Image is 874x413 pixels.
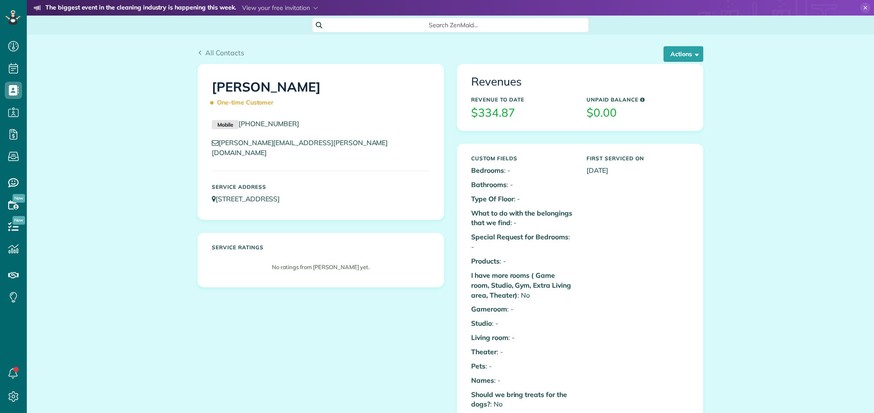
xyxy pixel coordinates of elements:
[471,333,574,343] p: : -
[471,361,574,371] p: : -
[212,119,299,128] a: Mobile[PHONE_NUMBER]
[587,107,689,119] h3: $0.00
[212,245,430,250] h5: Service ratings
[471,232,574,252] p: : -
[471,347,574,357] p: : -
[587,156,689,161] h5: First Serviced On
[471,375,574,385] p: : -
[212,80,430,110] h1: [PERSON_NAME]
[471,256,574,266] p: : -
[471,319,492,327] b: Studio
[471,209,572,227] b: What to do with the belongings that we find
[471,304,574,314] p: : -
[471,270,574,300] p: : No
[587,97,689,102] h5: Unpaid Balance
[212,184,430,190] h5: Service Address
[13,216,25,225] span: New
[471,180,507,189] b: Bathrooms
[471,257,500,265] b: Products
[471,390,567,409] b: Should we bring treats for the dogs?
[212,120,239,130] small: Mobile
[471,76,689,88] h3: Revenues
[471,194,514,203] b: Type Of Floor
[471,333,508,342] b: Living room
[216,263,425,271] p: No ratings from [PERSON_NAME] yet.
[471,390,574,410] p: : No
[587,165,689,175] p: [DATE]
[471,347,497,356] b: Theater
[471,166,504,175] b: Bedrooms
[471,107,574,119] h3: $334.87
[212,194,288,203] a: [STREET_ADDRESS]
[471,305,507,313] b: Gameroom
[13,194,25,203] span: New
[663,46,703,62] button: Actions
[471,208,574,228] p: : -
[212,95,278,110] span: One-time Customer
[471,97,574,102] h5: Revenue to Date
[471,156,574,161] h5: Custom Fields
[205,48,244,57] span: All Contacts
[471,271,571,299] b: I have more rooms ( Game room, Studio, Gym, Extra Living area, Theater)
[471,165,574,175] p: : -
[471,318,574,328] p: : -
[471,362,485,370] b: Pets
[198,48,244,58] a: All Contacts
[471,180,574,190] p: : -
[471,194,574,204] p: : -
[212,138,388,157] a: [PERSON_NAME][EMAIL_ADDRESS][PERSON_NAME][DOMAIN_NAME]
[471,376,494,384] b: Names
[45,3,236,13] strong: The biggest event in the cleaning industry is happening this week.
[471,232,568,241] b: Special Request for Bedrooms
